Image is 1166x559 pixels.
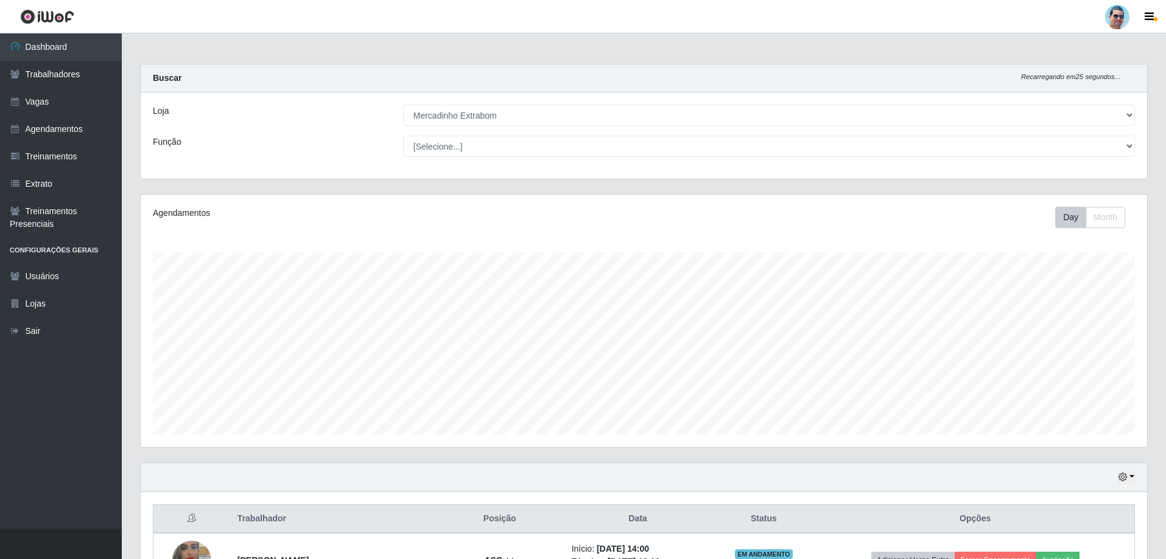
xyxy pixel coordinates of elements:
th: Data [564,505,712,533]
time: [DATE] 14:00 [597,544,649,554]
div: First group [1055,207,1125,228]
div: Agendamentos [153,207,552,220]
button: Month [1086,207,1125,228]
strong: Buscar [153,73,181,83]
th: Trabalhador [230,505,435,533]
i: Recarregando em 25 segundos... [1021,73,1120,80]
label: Função [153,136,181,148]
img: CoreUI Logo [20,9,74,24]
th: Opções [816,505,1134,533]
th: Status [711,505,816,533]
div: Toolbar with button groups [1055,207,1135,228]
li: Início: [572,543,704,555]
label: Loja [153,105,169,117]
th: Posição [435,505,564,533]
span: EM ANDAMENTO [735,549,793,559]
button: Day [1055,207,1086,228]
